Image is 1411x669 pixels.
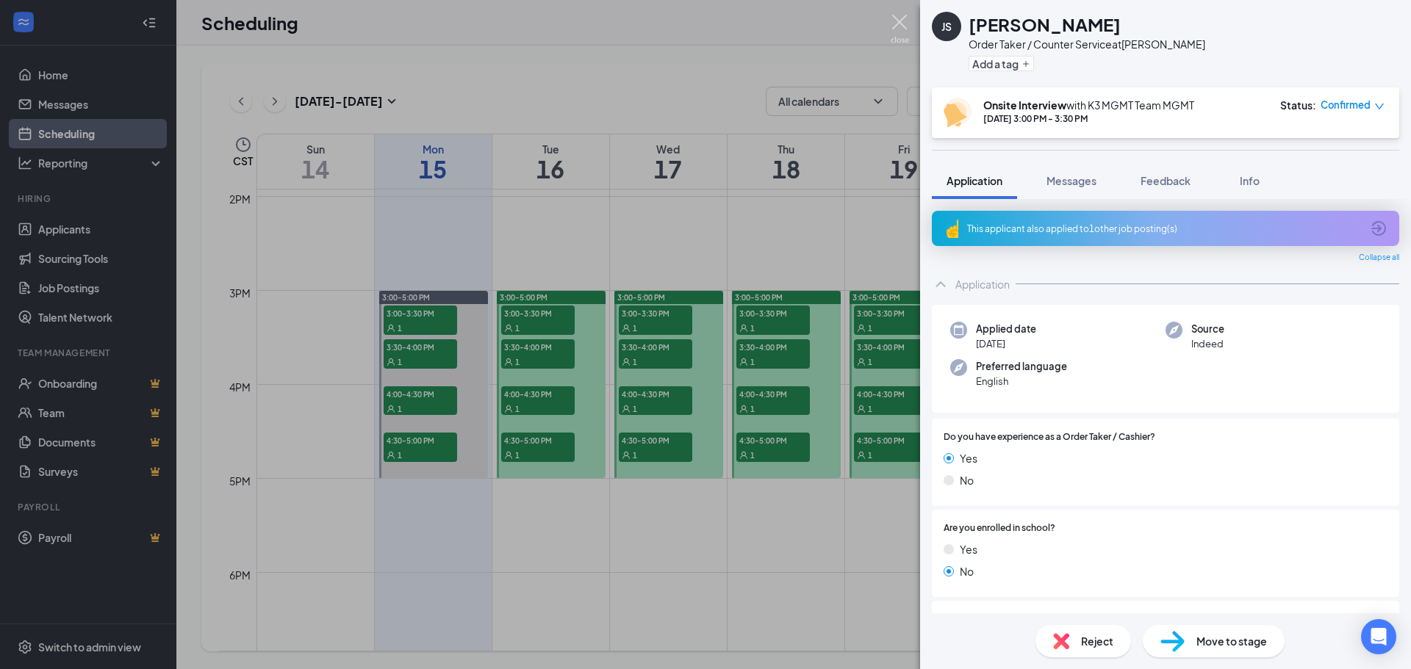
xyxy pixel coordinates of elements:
span: Confirmed [1321,98,1371,112]
h1: [PERSON_NAME] [969,12,1121,37]
span: Source [1191,322,1224,336]
div: JS [941,19,952,34]
span: No [960,563,974,579]
div: This applicant also applied to 1 other job posting(s) [967,223,1361,235]
span: down [1374,101,1385,112]
div: with K3 MGMT Team MGMT [983,98,1194,112]
span: [DATE] [976,336,1036,351]
button: PlusAdd a tag [969,56,1034,71]
svg: Plus [1022,59,1030,68]
span: Preferred language [976,359,1067,374]
div: [DATE] 3:00 PM - 3:30 PM [983,112,1194,125]
span: Yes [960,541,977,557]
span: Indeed [1191,336,1224,351]
span: Feedback [1141,174,1191,187]
span: English [976,374,1067,388]
span: Do you have experience as a Order Taker / Cashier? [944,430,1155,444]
div: Application [955,277,1010,292]
span: Application [947,174,1002,187]
span: Messages [1046,174,1096,187]
span: Have you previously worked in the restaurant industry? [944,612,1173,626]
svg: ChevronUp [932,275,949,293]
b: Onsite Interview [983,98,1066,112]
span: Are you enrolled in school? [944,521,1055,535]
span: No [960,472,974,488]
svg: ArrowCircle [1370,220,1387,237]
span: Yes [960,450,977,466]
div: Status : [1280,98,1316,112]
span: Reject [1081,633,1113,649]
span: Applied date [976,322,1036,336]
span: Collapse all [1359,252,1399,264]
div: Order Taker / Counter Service at [PERSON_NAME] [969,37,1205,51]
span: Move to stage [1196,633,1267,649]
div: Open Intercom Messenger [1361,619,1396,654]
span: Info [1240,174,1260,187]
